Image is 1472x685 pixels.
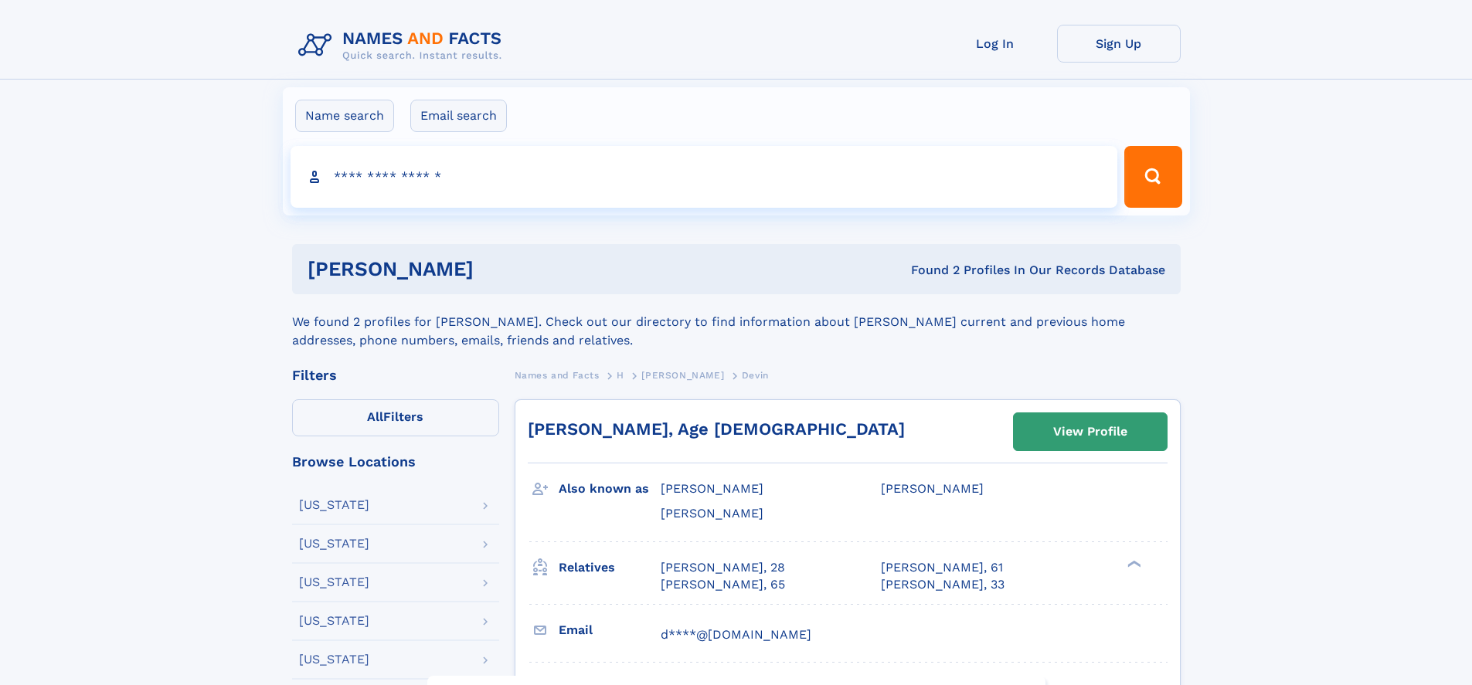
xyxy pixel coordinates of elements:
[292,399,499,436] label: Filters
[515,365,600,385] a: Names and Facts
[410,100,507,132] label: Email search
[559,476,661,502] h3: Also known as
[617,370,624,381] span: H
[559,617,661,643] h3: Email
[367,409,383,424] span: All
[559,554,661,581] h3: Relatives
[661,506,763,521] span: [PERSON_NAME]
[308,259,692,279] h1: [PERSON_NAME]
[1124,558,1142,568] div: ❯
[1057,25,1181,63] a: Sign Up
[881,576,1005,593] a: [PERSON_NAME], 33
[299,499,369,511] div: [US_STATE]
[617,365,624,385] a: H
[661,576,785,593] a: [PERSON_NAME], 65
[641,370,724,381] span: [PERSON_NAME]
[661,481,763,496] span: [PERSON_NAME]
[299,537,369,550] div: [US_STATE]
[291,146,1118,208] input: search input
[1124,146,1181,208] button: Search Button
[295,100,394,132] label: Name search
[292,455,499,469] div: Browse Locations
[933,25,1057,63] a: Log In
[299,653,369,666] div: [US_STATE]
[641,365,724,385] a: [PERSON_NAME]
[661,559,785,576] a: [PERSON_NAME], 28
[299,615,369,627] div: [US_STATE]
[292,294,1181,350] div: We found 2 profiles for [PERSON_NAME]. Check out our directory to find information about [PERSON_...
[881,481,984,496] span: [PERSON_NAME]
[292,25,515,66] img: Logo Names and Facts
[1053,414,1127,449] div: View Profile
[1014,413,1167,450] a: View Profile
[299,576,369,588] div: [US_STATE]
[292,368,499,382] div: Filters
[528,419,905,439] a: [PERSON_NAME], Age [DEMOGRAPHIC_DATA]
[742,370,769,381] span: Devin
[692,262,1165,279] div: Found 2 Profiles In Our Records Database
[881,559,1003,576] a: [PERSON_NAME], 61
